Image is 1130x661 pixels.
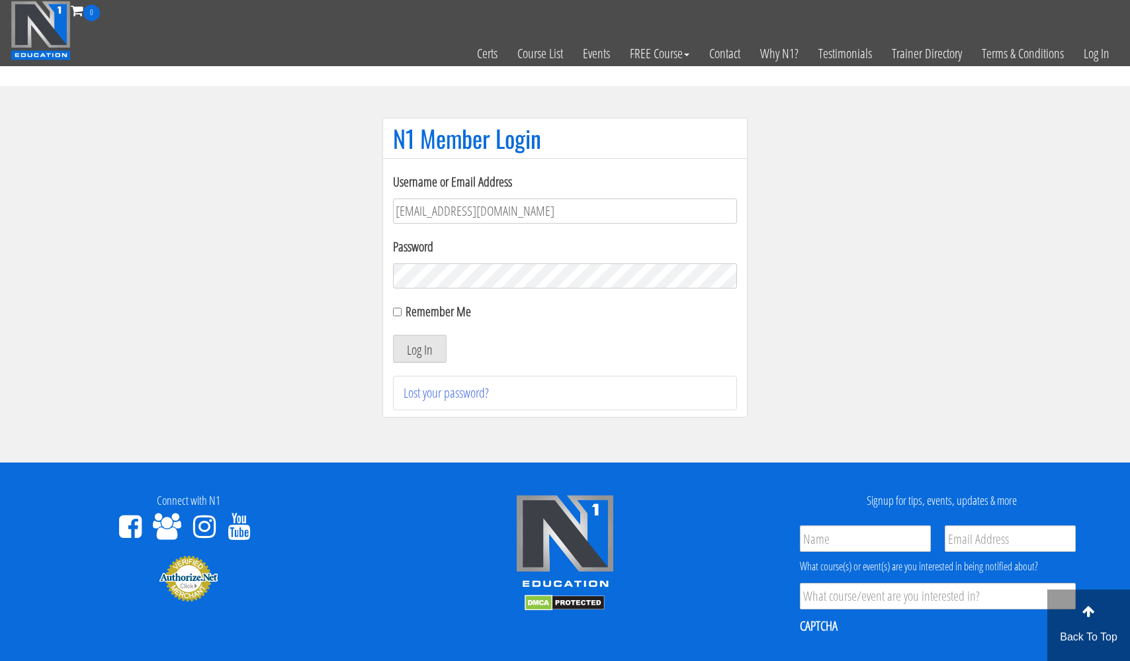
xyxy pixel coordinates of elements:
[159,554,218,602] img: Authorize.Net Merchant - Click to Verify
[525,595,605,611] img: DMCA.com Protection Status
[573,21,620,86] a: Events
[800,525,931,552] input: Name
[467,21,507,86] a: Certs
[763,494,1120,507] h4: Signup for tips, events, updates & more
[393,237,737,257] label: Password
[800,558,1076,574] div: What course(s) or event(s) are you interested in being notified about?
[972,21,1074,86] a: Terms & Conditions
[882,21,972,86] a: Trainer Directory
[620,21,699,86] a: FREE Course
[1047,629,1130,645] p: Back To Top
[515,494,615,592] img: n1-edu-logo
[750,21,808,86] a: Why N1?
[393,172,737,192] label: Username or Email Address
[800,583,1076,609] input: What course/event are you interested in?
[945,525,1076,552] input: Email Address
[10,494,367,507] h4: Connect with N1
[71,1,100,19] a: 0
[404,384,489,402] a: Lost your password?
[83,5,100,21] span: 0
[507,21,573,86] a: Course List
[800,617,838,635] label: CAPTCHA
[808,21,882,86] a: Testimonials
[393,125,737,152] h1: N1 Member Login
[11,1,71,60] img: n1-education
[699,21,750,86] a: Contact
[406,302,471,320] label: Remember Me
[1074,21,1119,86] a: Log In
[393,335,447,363] button: Log In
